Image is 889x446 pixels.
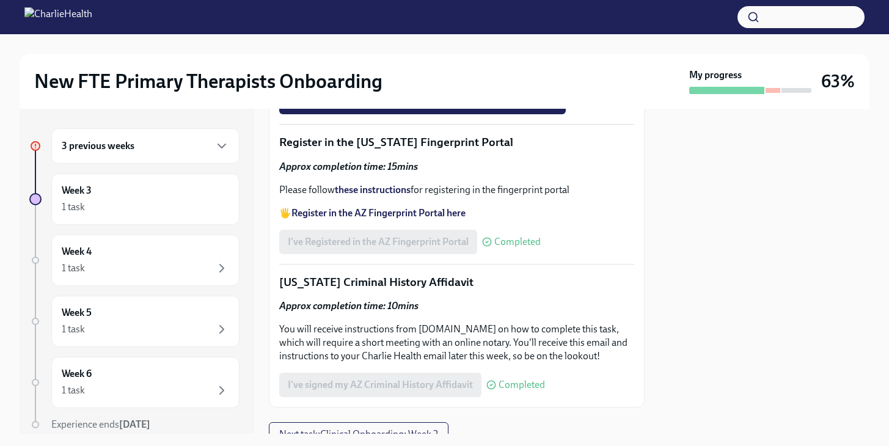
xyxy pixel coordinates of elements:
[821,70,855,92] h3: 63%
[29,174,240,225] a: Week 31 task
[51,419,150,430] span: Experience ends
[51,128,240,164] div: 3 previous weeks
[279,428,438,441] span: Next task : Clinical Onboarding: Week 2
[119,419,150,430] strong: [DATE]
[29,357,240,408] a: Week 61 task
[279,161,418,172] strong: Approx completion time: 15mins
[279,207,634,220] p: 🖐️
[62,367,92,381] h6: Week 6
[62,306,92,320] h6: Week 5
[62,384,85,397] div: 1 task
[279,323,634,363] p: You will receive instructions from [DOMAIN_NAME] on how to complete this task, which will require...
[279,300,419,312] strong: Approx completion time: 10mins
[335,184,411,196] a: these instructions
[62,184,92,197] h6: Week 3
[279,183,634,197] p: Please follow for registering in the fingerprint portal
[34,69,382,93] h2: New FTE Primary Therapists Onboarding
[279,134,634,150] p: Register in the [US_STATE] Fingerprint Portal
[494,237,541,247] span: Completed
[62,261,85,275] div: 1 task
[499,380,545,390] span: Completed
[29,296,240,347] a: Week 51 task
[62,200,85,214] div: 1 task
[62,139,134,153] h6: 3 previous weeks
[62,245,92,258] h6: Week 4
[29,235,240,286] a: Week 41 task
[62,323,85,336] div: 1 task
[279,274,634,290] p: [US_STATE] Criminal History Affidavit
[24,7,92,27] img: CharlieHealth
[291,207,466,219] a: Register in the AZ Fingerprint Portal here
[689,68,742,82] strong: My progress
